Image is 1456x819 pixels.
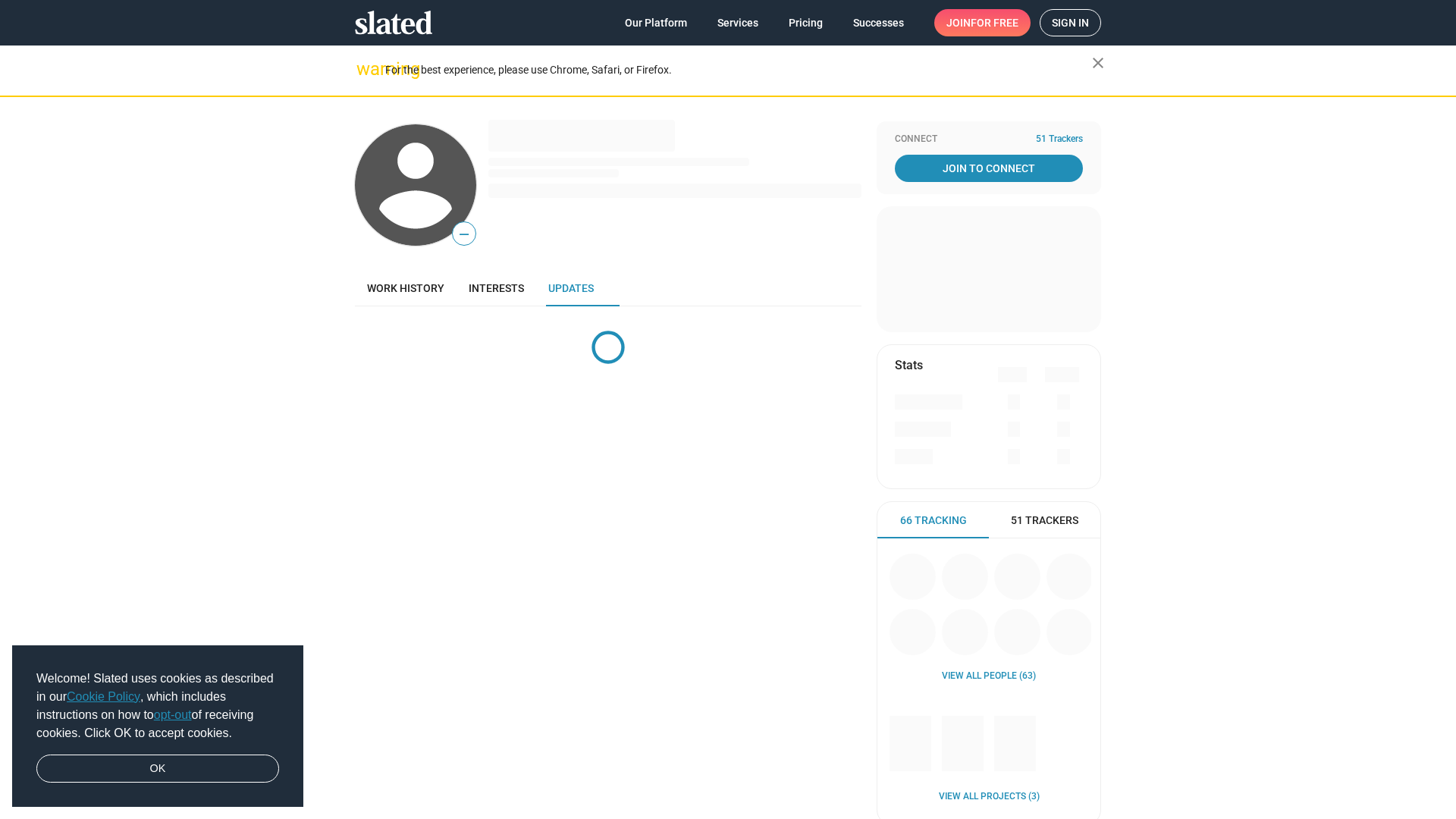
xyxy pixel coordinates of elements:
a: Join To Connect [895,155,1083,182]
a: Updates [536,270,606,306]
span: Updates [548,282,594,294]
span: Our Platform [625,9,687,36]
a: View all People (63) [942,670,1036,682]
a: Interests [457,270,536,306]
a: Joinfor free [934,9,1031,36]
span: Welcome! Slated uses cookies as described in our , which includes instructions on how to of recei... [36,670,279,742]
span: for free [971,9,1018,36]
div: cookieconsent [12,645,303,808]
span: Pricing [789,9,823,36]
div: For the best experience, please use Chrome, Safari, or Firefox. [385,60,1092,80]
a: Successes [841,9,916,36]
span: Successes [853,9,904,36]
span: 51 Trackers [1036,133,1083,146]
mat-card-title: Stats [895,357,923,373]
mat-icon: warning [356,60,375,78]
span: 66 Tracking [900,513,967,528]
a: dismiss cookie message [36,755,279,783]
a: Services [705,9,770,36]
span: Join To Connect [898,155,1080,182]
a: Our Platform [613,9,699,36]
span: Sign in [1052,10,1089,36]
span: — [453,224,475,244]
div: Connect [895,133,1083,146]
span: 51 Trackers [1011,513,1078,528]
span: Join [946,9,1018,36]
a: Work history [355,270,457,306]
span: Services [717,9,758,36]
a: Cookie Policy [67,690,140,703]
span: Interests [469,282,524,294]
span: Work history [367,282,444,294]
a: opt-out [154,708,192,721]
mat-icon: close [1089,54,1107,72]
a: Sign in [1040,9,1101,36]
a: View all Projects (3) [939,791,1040,803]
a: Pricing [777,9,835,36]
